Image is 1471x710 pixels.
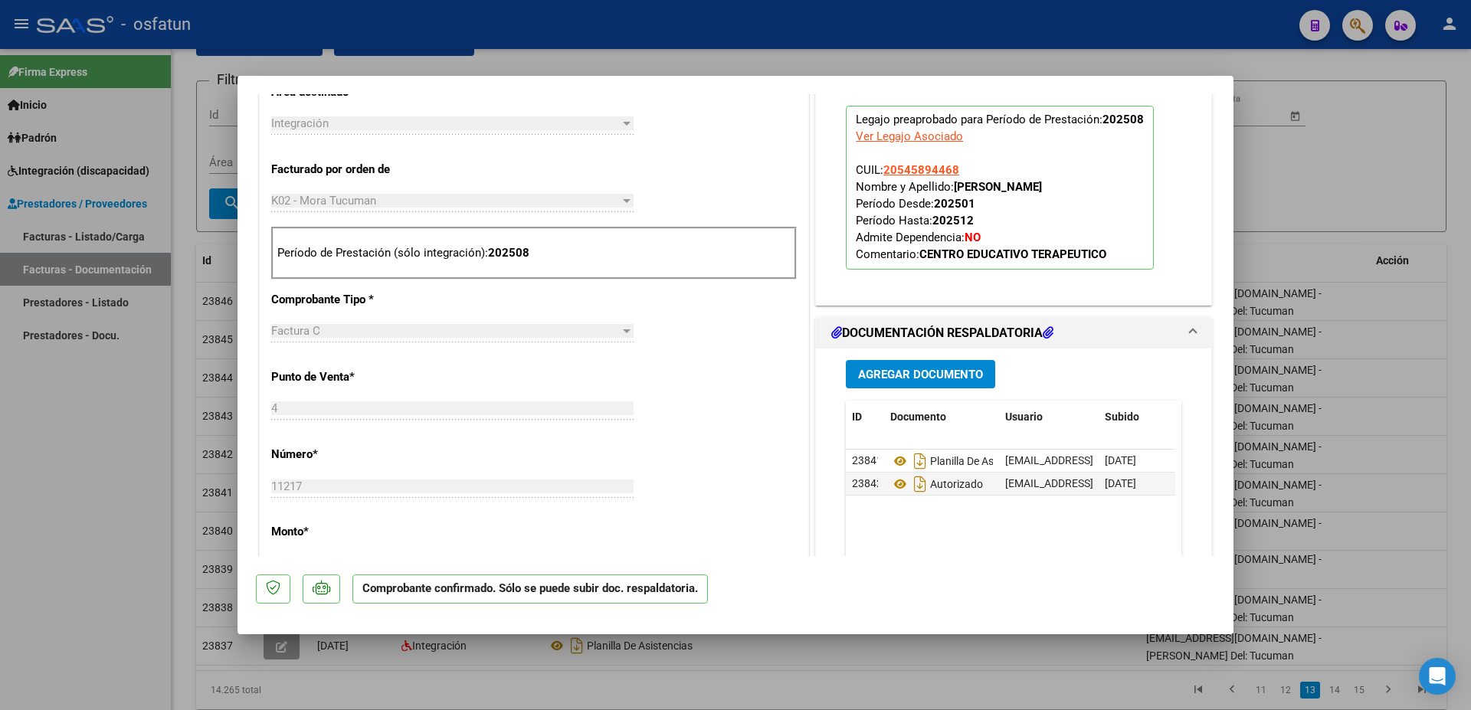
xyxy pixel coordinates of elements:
span: CUIL: Nombre y Apellido: Período Desde: Período Hasta: Admite Dependencia: [856,163,1106,261]
datatable-header-cell: Usuario [999,401,1099,434]
span: Usuario [1005,411,1043,423]
p: Número [271,446,429,463]
span: Subido [1105,411,1139,423]
div: DOCUMENTACIÓN RESPALDATORIA [816,348,1211,666]
p: Monto [271,523,429,541]
mat-expansion-panel-header: DOCUMENTACIÓN RESPALDATORIA [816,318,1211,348]
span: [DATE] [1105,454,1136,466]
p: Facturado por orden de [271,161,429,178]
datatable-header-cell: Documento [884,401,999,434]
div: Open Intercom Messenger [1419,658,1456,695]
span: Integración [271,116,329,130]
datatable-header-cell: Subido [1099,401,1175,434]
strong: [PERSON_NAME] [954,180,1042,194]
p: Legajo preaprobado para Período de Prestación: [846,106,1154,270]
div: PREAPROBACIÓN PARA INTEGRACION [816,2,1211,305]
span: Comentario: [856,247,1106,261]
span: Autorizado [890,478,983,490]
strong: CENTRO EDUCATIVO TERAPEUTICO [919,247,1106,261]
strong: 202512 [932,214,974,227]
span: Factura C [271,324,320,338]
span: [DATE] [1105,477,1136,489]
span: [EMAIL_ADDRESS][DOMAIN_NAME] - [PERSON_NAME] Del: Tucuman [1005,477,1331,489]
p: Punto de Venta [271,368,429,386]
div: Ver Legajo Asociado [856,128,963,145]
span: ID [852,411,862,423]
span: [EMAIL_ADDRESS][DOMAIN_NAME] - [PERSON_NAME] Del: Tucuman [1005,454,1331,466]
span: Agregar Documento [858,368,983,381]
span: Planilla De Asistencias [890,455,1036,467]
p: Período de Prestación (sólo integración): [277,244,791,262]
i: Descargar documento [910,472,930,496]
p: Comprobante confirmado. Sólo se puede subir doc. respaldatoria. [352,574,708,604]
span: 23841 [852,454,883,466]
strong: 202501 [934,197,975,211]
strong: 202508 [488,246,529,260]
i: Descargar documento [910,449,930,473]
strong: 202508 [1102,113,1144,126]
datatable-header-cell: ID [846,401,884,434]
span: Documento [890,411,946,423]
strong: NO [965,231,981,244]
span: 20545894468 [883,163,959,177]
p: Comprobante Tipo * [271,291,429,309]
h1: DOCUMENTACIÓN RESPALDATORIA [831,324,1053,342]
span: K02 - Mora Tucuman [271,194,376,208]
button: Agregar Documento [846,360,995,388]
span: 23842 [852,477,883,489]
